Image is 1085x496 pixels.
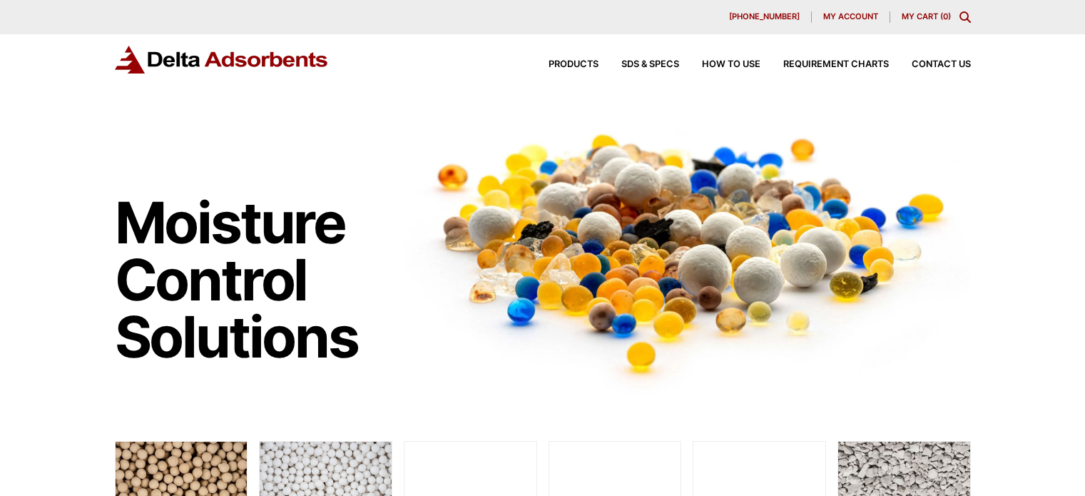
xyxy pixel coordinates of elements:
span: Contact Us [912,60,971,69]
a: Contact Us [889,60,971,69]
span: Products [549,60,598,69]
div: Toggle Modal Content [959,11,971,23]
span: [PHONE_NUMBER] [729,13,800,21]
h1: Moisture Control Solutions [115,194,390,365]
span: 0 [943,11,948,21]
span: My account [823,13,878,21]
a: Requirement Charts [760,60,889,69]
img: Image [404,108,971,395]
span: How to Use [702,60,760,69]
a: How to Use [679,60,760,69]
a: My account [812,11,890,23]
a: [PHONE_NUMBER] [718,11,812,23]
span: SDS & SPECS [621,60,679,69]
a: SDS & SPECS [598,60,679,69]
a: Products [526,60,598,69]
img: Delta Adsorbents [115,46,329,74]
span: Requirement Charts [783,60,889,69]
a: My Cart (0) [902,11,951,21]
